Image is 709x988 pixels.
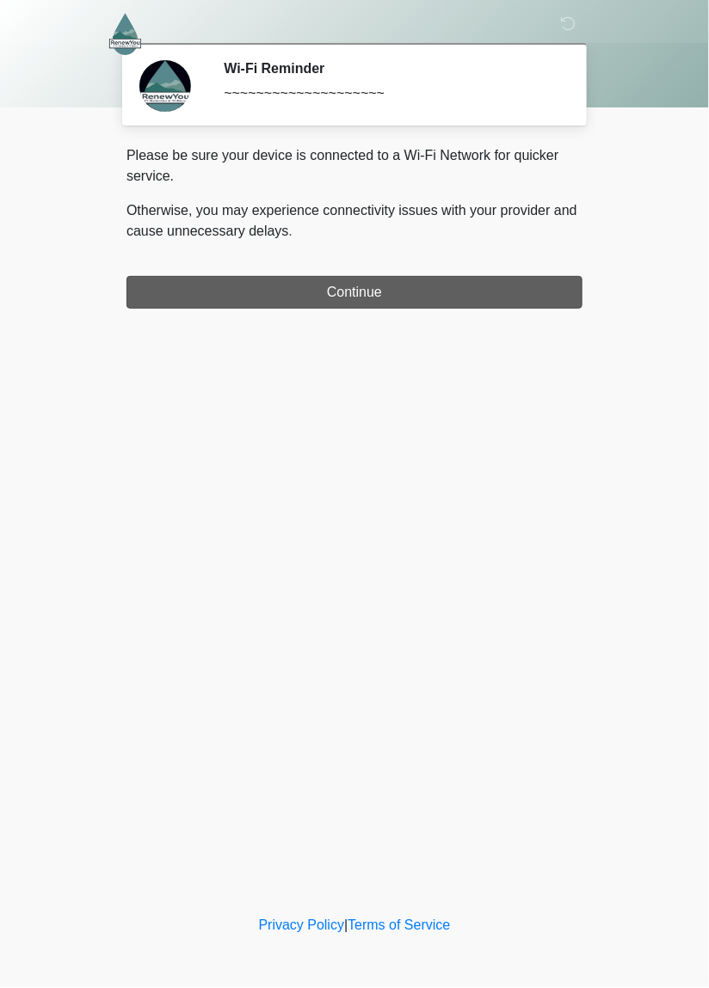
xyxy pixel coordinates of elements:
button: Continue [126,276,583,309]
img: Agent Avatar [139,60,191,112]
a: Terms of Service [348,918,450,933]
span: . [289,224,293,238]
div: ~~~~~~~~~~~~~~~~~~~~ [224,83,557,104]
h2: Wi-Fi Reminder [224,60,557,77]
p: Otherwise, you may experience connectivity issues with your provider and cause unnecessary delays [126,200,583,242]
a: Privacy Policy [259,918,345,933]
a: | [344,918,348,933]
img: RenewYou IV Hydration and Wellness Logo [109,13,141,55]
p: Please be sure your device is connected to a Wi-Fi Network for quicker service. [126,145,583,187]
